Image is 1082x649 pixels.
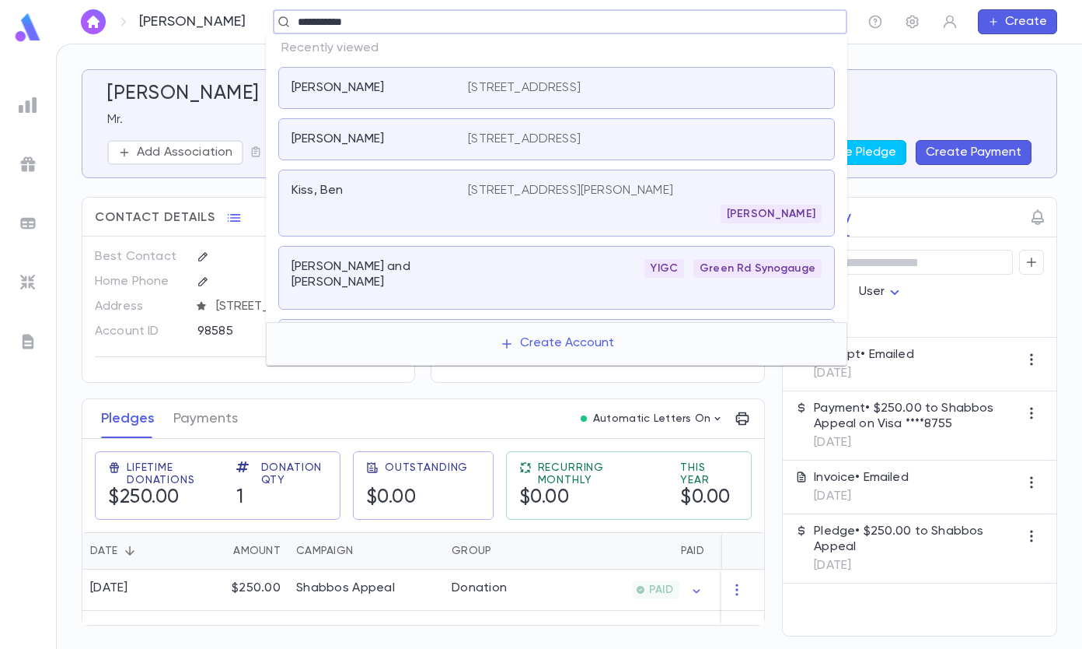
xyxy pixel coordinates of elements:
[233,532,281,570] div: Amount
[12,12,44,43] img: logo
[643,584,679,596] span: PAID
[593,412,711,425] p: Automatic Letters On
[291,183,343,198] p: Kiss, Ben
[721,208,822,220] span: [PERSON_NAME]
[468,132,581,147] p: [STREET_ADDRESS]
[291,80,384,96] p: [PERSON_NAME]
[491,538,516,563] button: Sort
[101,399,155,438] button: Pledges
[978,9,1057,34] button: Create
[720,538,745,563] button: Sort
[117,538,142,563] button: Sort
[187,570,288,611] div: $250.00
[210,299,403,314] span: [STREET_ADDRESS]
[468,80,581,96] p: [STREET_ADDRESS]
[693,262,822,275] span: Green Rd Synogauge
[139,13,246,30] p: [PERSON_NAME]
[19,155,37,174] img: campaigns_grey.99e729a5f7ee94e3726e6486bddda8f1.svg
[814,470,909,486] p: Invoice • Emailed
[107,82,260,106] h5: [PERSON_NAME]
[814,401,1019,432] p: Payment • $250.00 to Shabbos Appeal on Visa ****8755
[814,489,909,504] p: [DATE]
[366,486,417,510] h5: $0.00
[487,329,627,359] button: Create Account
[291,259,449,290] p: [PERSON_NAME] and [PERSON_NAME]
[261,461,327,486] span: Donation Qty
[560,532,712,570] div: Paid
[680,486,731,510] h5: $0.00
[90,532,117,570] div: Date
[353,538,378,563] button: Sort
[385,461,468,474] span: Outstanding
[187,532,288,570] div: Amount
[296,532,353,570] div: Campaign
[291,132,384,147] p: [PERSON_NAME]
[801,140,906,165] button: Create Pledge
[208,538,233,563] button: Sort
[107,112,1031,128] p: Mr.
[916,140,1031,165] button: Create Payment
[197,319,361,342] div: 98585
[296,581,395,596] div: Shabbos Appeal
[452,532,491,570] div: Group
[814,347,914,363] p: Receipt • Emailed
[95,244,184,269] p: Best Contact
[108,486,180,510] h5: $250.00
[107,140,243,165] button: Add Association
[19,332,37,351] img: letters_grey.7941b92b52307dd3b8a917253454ce1c.svg
[814,524,1019,555] p: Pledge • $250.00 to Shabbos Appeal
[538,461,662,486] span: Recurring Monthly
[19,214,37,233] img: batches_grey.339ca447c9d9533ef1741baa751efc33.svg
[137,145,232,160] p: Add Association
[712,532,829,570] div: Outstanding
[236,486,244,510] h5: 1
[814,366,914,381] p: [DATE]
[814,558,1019,574] p: [DATE]
[95,294,184,319] p: Address
[574,408,730,430] button: Automatic Letters On
[90,581,128,596] div: [DATE]
[288,532,444,570] div: Campaign
[452,581,507,596] div: Donation
[19,273,37,292] img: imports_grey.530a8a0e642e233f2baf0ef88e8c9fcb.svg
[519,486,570,510] h5: $0.00
[814,435,1019,451] p: [DATE]
[19,96,37,114] img: reports_grey.c525e4749d1bce6a11f5fe2a8de1b229.svg
[266,34,847,62] p: Recently viewed
[444,532,560,570] div: Group
[82,532,187,570] div: Date
[859,277,904,307] div: User
[95,210,215,226] span: Contact Details
[468,183,673,198] p: [STREET_ADDRESS][PERSON_NAME]
[95,319,184,344] p: Account ID
[127,461,218,486] span: Lifetime Donations
[859,286,885,298] span: User
[681,532,704,570] div: Paid
[656,538,681,563] button: Sort
[84,16,103,28] img: home_white.a664292cf8c1dea59945f0da9f25487c.svg
[95,269,184,294] p: Home Phone
[644,262,684,275] span: YIGC
[173,399,238,438] button: Payments
[680,461,738,486] span: This Year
